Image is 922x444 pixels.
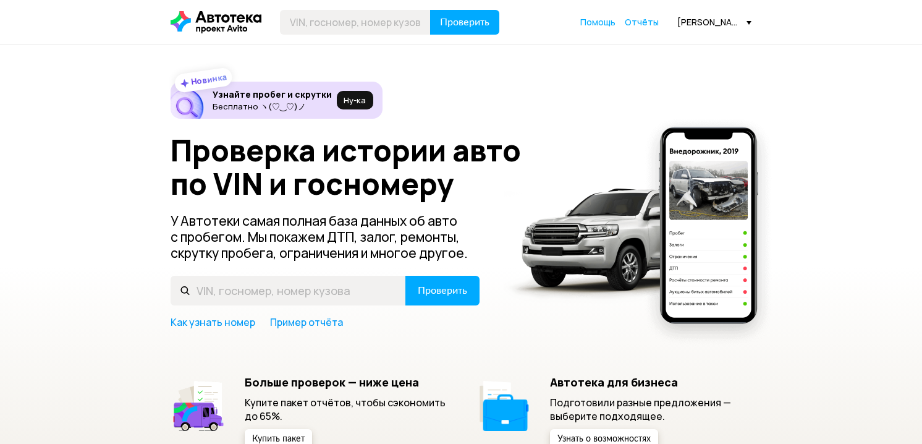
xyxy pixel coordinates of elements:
a: Пример отчёта [270,315,343,329]
button: Проверить [405,276,480,305]
div: [PERSON_NAME][EMAIL_ADDRESS][DOMAIN_NAME] [677,16,751,28]
input: VIN, госномер, номер кузова [280,10,431,35]
p: Бесплатно ヽ(♡‿♡)ノ [213,101,332,111]
a: Как узнать номер [171,315,255,329]
h5: Больше проверок — ниже цена [245,375,447,389]
span: Проверить [418,286,467,296]
input: VIN, госномер, номер кузова [171,276,406,305]
p: Купите пакет отчётов, чтобы сэкономить до 65%. [245,396,447,423]
span: Узнать о возможностях [557,435,651,443]
strong: Новинка [190,71,228,87]
h6: Узнайте пробег и скрутки [213,89,332,100]
p: Подготовили разные предложения — выберите подходящее. [550,396,752,423]
button: Проверить [430,10,499,35]
span: Проверить [440,17,489,27]
a: Помощь [580,16,615,28]
a: Отчёты [625,16,659,28]
span: Ну‑ка [344,95,366,105]
p: У Автотеки самая полная база данных об авто с пробегом. Мы покажем ДТП, залог, ремонты, скрутку п... [171,213,481,261]
h5: Автотека для бизнеса [550,375,752,389]
span: Купить пакет [252,435,305,443]
h1: Проверка истории авто по VIN и госномеру [171,134,539,200]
